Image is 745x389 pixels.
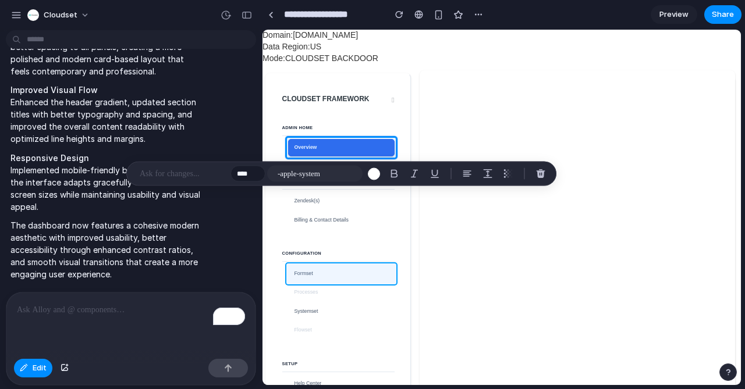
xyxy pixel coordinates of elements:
button: Edit [14,359,52,377]
div: ACCOUNT [20,142,132,159]
a: Processes [26,254,132,272]
span: -apple-system [278,168,320,180]
span: Edit [33,362,47,374]
p: Enhanced the header gradient, updated section titles with better typography and spacing, and impr... [10,84,205,145]
div: CLOUDSET FRAMEWORK [20,65,107,74]
button: -apple-system [267,166,363,182]
span: Cloudset [44,9,77,21]
div: To enrich screen reader interactions, please activate Accessibility in Grammarly extension settings [6,292,256,354]
span: Preview [659,9,689,20]
span: US [48,12,59,22]
a: Zendesk(s) [26,163,132,180]
span: Share [712,9,734,20]
div: ADMIN HOME [20,90,132,106]
a: Preview [651,5,697,24]
a: Billing [26,181,132,199]
p: Implemented mobile-friendly breakpoints ensuring the interface adapts gracefully across different... [10,152,205,213]
span: [DOMAIN_NAME] [30,1,95,10]
strong: Improved Visual Flow [10,85,98,95]
a: Flowset [26,292,132,309]
iframe: Resource center [362,309,467,344]
div: CONFIGURATION [20,215,132,232]
button: Cloudset [23,6,95,24]
button: Share [704,5,742,24]
p: The dashboard now features a cohesive modern aesthetic with improved usability, better accessibil... [10,219,205,280]
div: SETUP [20,326,132,342]
a: Formset [26,235,132,252]
a: Systemset [26,273,132,290]
strong: Responsive Design [10,153,89,163]
span: CLOUDSET BACKDOOR [23,24,116,33]
a: Overview [26,109,132,127]
a: Help Center [26,345,132,363]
